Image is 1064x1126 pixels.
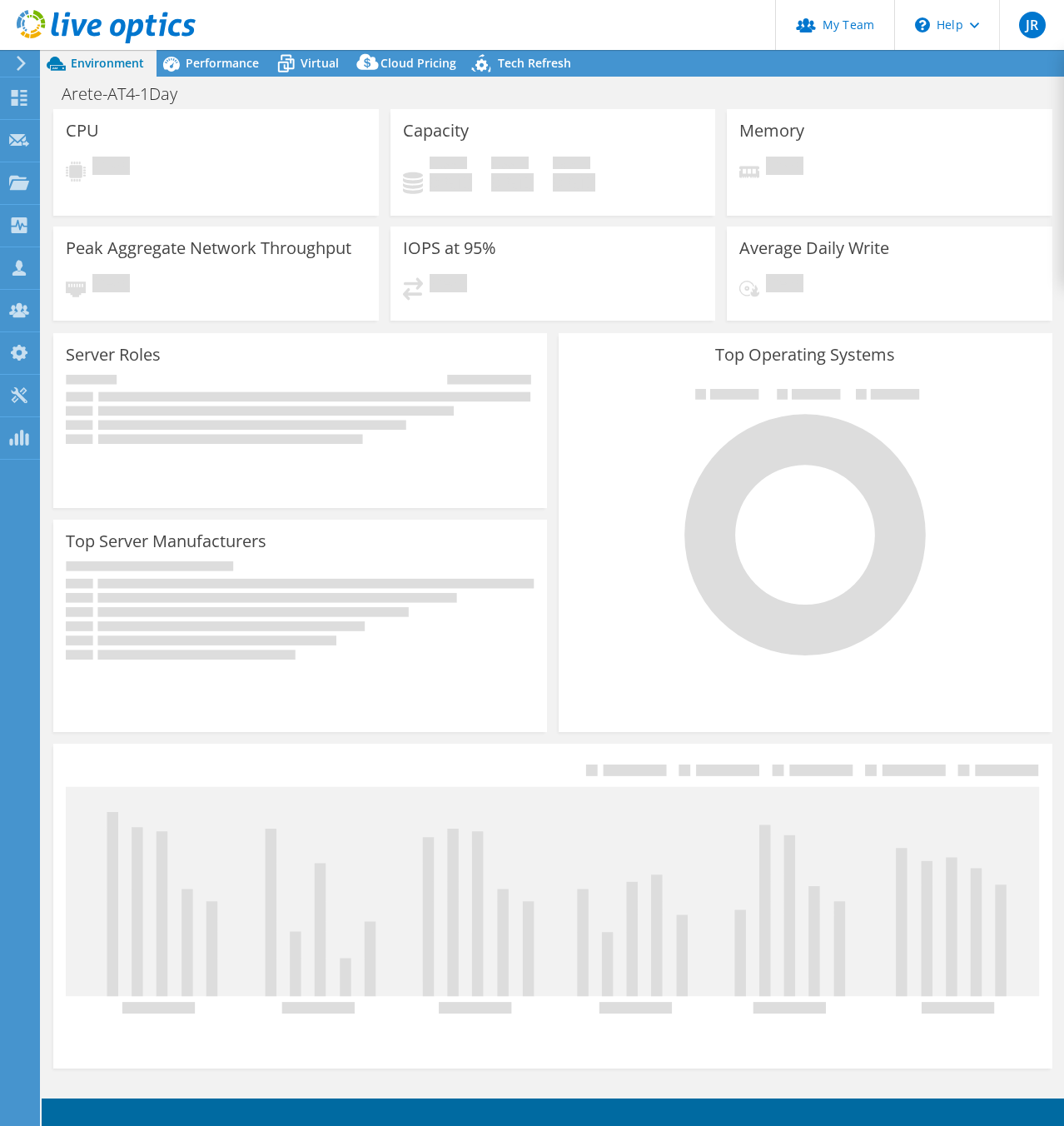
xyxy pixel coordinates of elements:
[1019,12,1046,38] span: JR
[491,173,534,192] h4: 0 GiB
[186,55,259,71] span: Performance
[915,17,930,32] svg: \n
[66,346,161,364] h3: Server Roles
[491,157,529,173] span: Free
[739,122,804,140] h3: Memory
[66,239,351,257] h3: Peak Aggregate Network Throughput
[430,274,467,296] span: Pending
[380,55,456,71] span: Cloud Pricing
[553,173,595,192] h4: 0 GiB
[54,85,203,103] h1: Arete-AT4-1Day
[66,122,99,140] h3: CPU
[430,173,472,192] h4: 0 GiB
[739,239,889,257] h3: Average Daily Write
[766,274,803,296] span: Pending
[66,532,266,551] h3: Top Server Manufacturers
[571,346,1040,364] h3: Top Operating Systems
[301,55,339,71] span: Virtual
[92,157,130,179] span: Pending
[403,122,469,140] h3: Capacity
[498,55,571,71] span: Tech Refresh
[71,55,144,71] span: Environment
[430,157,467,173] span: Used
[766,157,803,179] span: Pending
[553,157,590,173] span: Total
[92,274,130,296] span: Pending
[403,239,496,257] h3: IOPS at 95%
